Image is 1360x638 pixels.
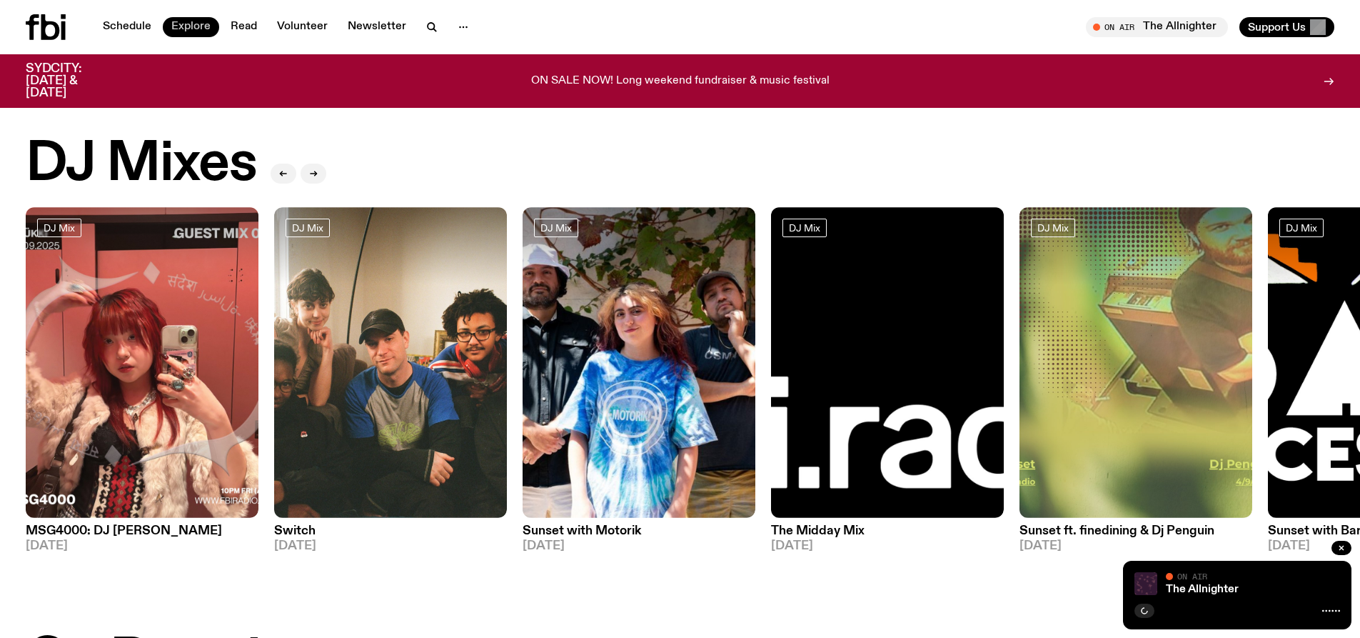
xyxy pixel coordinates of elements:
[789,222,820,233] span: DJ Mix
[1019,540,1252,552] span: [DATE]
[531,75,830,88] p: ON SALE NOW! Long weekend fundraiser & music festival
[26,518,258,552] a: MSG4000: DJ [PERSON_NAME][DATE]
[523,540,755,552] span: [DATE]
[222,17,266,37] a: Read
[286,219,330,237] a: DJ Mix
[268,17,336,37] a: Volunteer
[274,540,507,552] span: [DATE]
[771,525,1004,537] h3: The Midday Mix
[1239,17,1334,37] button: Support Us
[37,219,81,237] a: DJ Mix
[1031,219,1075,237] a: DJ Mix
[44,222,75,233] span: DJ Mix
[1019,518,1252,552] a: Sunset ft. finedining & Dj Penguin[DATE]
[292,222,323,233] span: DJ Mix
[1279,219,1324,237] a: DJ Mix
[523,525,755,537] h3: Sunset with Motorik
[771,518,1004,552] a: The Midday Mix[DATE]
[534,219,578,237] a: DJ Mix
[782,219,827,237] a: DJ Mix
[1248,21,1306,34] span: Support Us
[163,17,219,37] a: Explore
[771,540,1004,552] span: [DATE]
[339,17,415,37] a: Newsletter
[26,540,258,552] span: [DATE]
[1286,222,1317,233] span: DJ Mix
[1019,525,1252,537] h3: Sunset ft. finedining & Dj Penguin
[274,525,507,537] h3: Switch
[1086,17,1228,37] button: On AirThe Allnighter
[1166,584,1239,595] a: The Allnighter
[26,137,256,191] h2: DJ Mixes
[26,525,258,537] h3: MSG4000: DJ [PERSON_NAME]
[274,518,507,552] a: Switch[DATE]
[523,518,755,552] a: Sunset with Motorik[DATE]
[26,63,117,99] h3: SYDCITY: [DATE] & [DATE]
[274,207,507,518] img: A warm film photo of the switch team sitting close together. from left to right: Cedar, Lau, Sand...
[1037,222,1069,233] span: DJ Mix
[540,222,572,233] span: DJ Mix
[523,207,755,518] img: Andrew, Reenie, and Pat stand in a row, smiling at the camera, in dappled light with a vine leafe...
[1177,572,1207,581] span: On Air
[94,17,160,37] a: Schedule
